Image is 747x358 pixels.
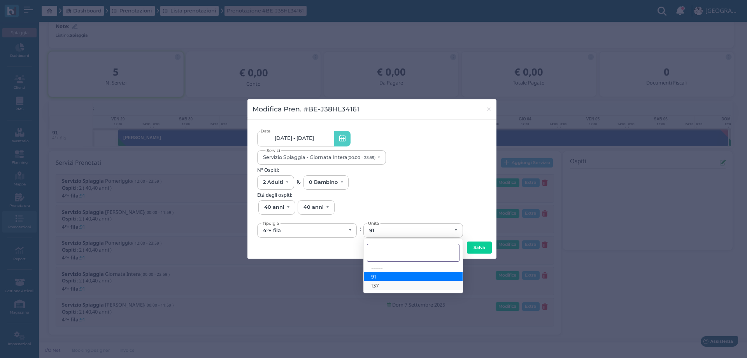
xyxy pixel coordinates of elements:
span: 91 [371,273,376,280]
button: 4°+ fila [257,223,357,238]
span: Data [260,127,272,135]
div: Servizio Spiaggia - Giornata Intera [263,154,375,160]
span: [DATE] - [DATE] [275,135,314,141]
span: × [486,104,492,114]
button: 0 Bambino [303,175,349,190]
div: 40 anni [264,204,284,210]
span: Assistenza [23,6,51,12]
div: 40 anni [303,204,324,210]
button: 2 Adulti [257,175,294,190]
button: Servizio Spiaggia - Giornata Intera(00:00 - 23:59) [257,150,386,165]
div: 0 Bambino [309,179,338,185]
h5: N° Ospiti: [257,167,487,173]
span: Servizi [265,147,281,153]
div: 2 Adulti [263,179,283,185]
small: (00:00 - 23:59) [347,155,375,160]
h5: Età degli ospiti: [257,192,487,198]
span: Tipolgia [261,220,281,226]
button: Chiudi [481,99,497,119]
button: 91 [363,223,463,238]
button: 40 anni [298,200,335,215]
div: 4°+ fila [263,227,346,234]
span: ------ [371,265,383,271]
h3: Modifica Pren. #BE-J38HL34161 [253,104,359,114]
div: 91 [369,227,452,234]
h4: & [296,179,301,186]
button: 40 anni [258,200,295,215]
span: 137 [371,282,379,289]
input: Search [367,244,459,262]
button: Salva [467,242,492,254]
span: Unità [366,220,380,226]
